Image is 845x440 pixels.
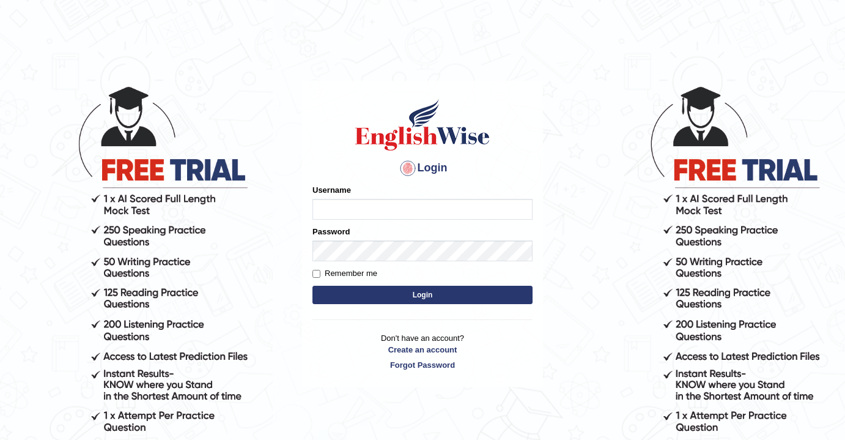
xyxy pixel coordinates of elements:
[353,97,492,152] img: Logo of English Wise sign in for intelligent practice with AI
[312,267,377,280] label: Remember me
[312,226,350,237] label: Password
[312,286,533,304] button: Login
[312,359,533,371] a: Forgot Password
[312,184,351,196] label: Username
[312,332,533,370] p: Don't have an account?
[312,158,533,178] h4: Login
[312,344,533,356] a: Create an account
[312,270,320,278] input: Remember me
